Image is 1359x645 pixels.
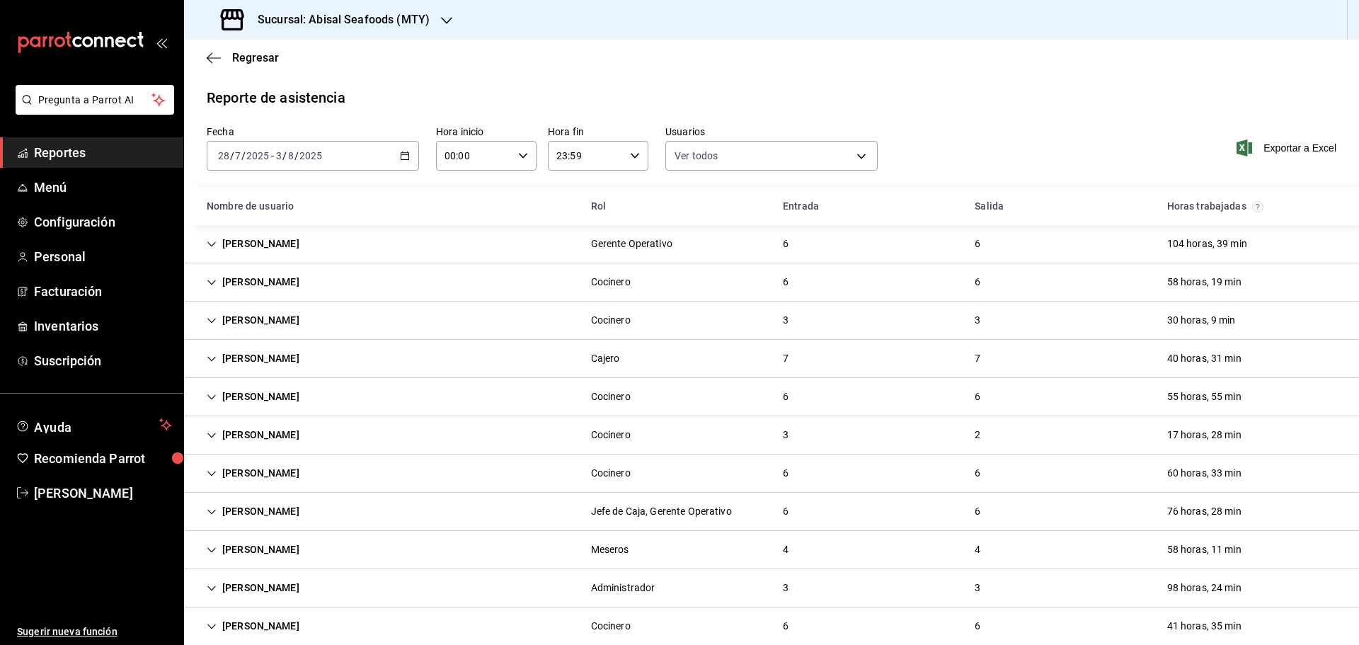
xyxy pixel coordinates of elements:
div: Cell [1156,269,1253,295]
div: Row [184,416,1359,455]
svg: El total de horas trabajadas por usuario es el resultado de la suma redondeada del registro de ho... [1252,201,1263,212]
button: Pregunta a Parrot AI [16,85,174,115]
div: HeadCell [580,193,772,219]
span: Suscripción [34,351,172,370]
div: Cell [580,422,642,448]
div: Administrador [591,581,655,595]
div: Cell [772,384,800,410]
div: Row [184,378,1359,416]
div: Jefe de Caja, Gerente Operativo [591,504,732,519]
label: Fecha [207,127,419,137]
div: Head [184,188,1359,225]
input: -- [234,150,241,161]
div: Cell [963,537,992,563]
span: [PERSON_NAME] [34,484,172,503]
input: ---- [246,150,270,161]
div: Cell [963,613,992,639]
div: Cell [195,307,311,333]
div: Cell [963,307,992,333]
input: -- [275,150,282,161]
div: Cell [772,575,800,601]
div: Cell [580,575,667,601]
span: Inventarios [34,316,172,336]
input: -- [217,150,230,161]
div: HeadCell [963,193,1155,219]
div: Cell [580,307,642,333]
div: Cell [963,498,992,525]
button: Exportar a Excel [1239,139,1336,156]
div: Cell [963,231,992,257]
div: Meseros [591,542,629,557]
div: Cell [195,231,311,257]
span: Regresar [232,51,279,64]
div: Cell [1156,575,1253,601]
div: Cell [772,307,800,333]
div: Cocinero [591,389,631,404]
div: Row [184,340,1359,378]
div: Cajero [591,351,620,366]
a: Pregunta a Parrot AI [10,103,174,118]
div: Cocinero [591,275,631,290]
div: Cell [195,537,311,563]
div: Cell [580,231,684,257]
div: Cell [1156,498,1253,525]
div: Cocinero [591,313,631,328]
div: Row [184,225,1359,263]
span: / [241,150,246,161]
div: Cell [195,575,311,601]
span: Facturación [34,282,172,301]
div: Cell [772,269,800,295]
div: Cell [195,460,311,486]
div: Cocinero [591,466,631,481]
div: Cell [580,460,642,486]
span: Menú [34,178,172,197]
button: Regresar [207,51,279,64]
div: Cell [963,384,992,410]
div: Cell [1156,613,1253,639]
div: Cell [195,613,311,639]
input: -- [287,150,294,161]
div: Cell [963,269,992,295]
label: Hora fin [548,127,648,137]
div: Cocinero [591,428,631,443]
div: Cell [772,613,800,639]
div: Cell [772,231,800,257]
span: / [230,150,234,161]
div: Cell [580,346,631,372]
div: Cell [772,460,800,486]
div: Cell [580,269,642,295]
span: Recomienda Parrot [34,449,172,468]
label: Hora inicio [436,127,537,137]
div: HeadCell [1156,193,1348,219]
span: Reportes [34,143,172,162]
h3: Sucursal: Abisal Seafoods (MTY) [246,11,430,28]
div: Cell [772,346,800,372]
div: Cell [1156,537,1253,563]
div: Cell [195,498,311,525]
input: ---- [299,150,323,161]
div: Cell [580,613,642,639]
span: Ver todos [675,149,718,163]
button: open_drawer_menu [156,37,167,48]
div: Cell [963,346,992,372]
div: Row [184,569,1359,607]
div: Cell [580,537,641,563]
div: Row [184,493,1359,531]
div: Cell [772,422,800,448]
div: Reporte de asistencia [207,87,345,108]
div: Cell [1156,460,1253,486]
div: Row [184,302,1359,340]
div: Cell [195,422,311,448]
div: Cell [580,498,743,525]
div: Cell [195,346,311,372]
div: Row [184,263,1359,302]
label: Usuarios [665,127,878,137]
div: HeadCell [195,193,580,219]
div: Cell [580,384,642,410]
div: Cell [195,384,311,410]
div: Cell [772,498,800,525]
div: HeadCell [772,193,963,219]
span: / [294,150,299,161]
span: - [271,150,274,161]
div: Cell [1156,307,1247,333]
